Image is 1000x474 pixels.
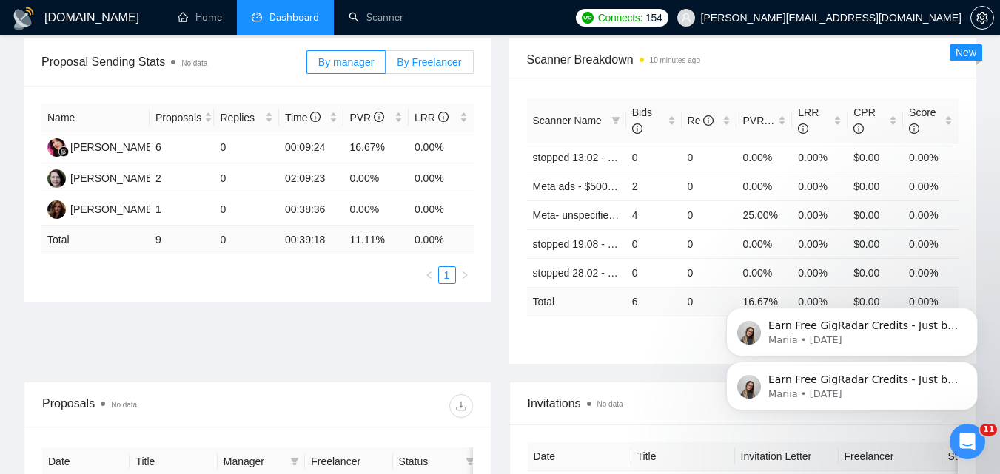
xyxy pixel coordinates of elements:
[466,457,474,466] span: filter
[111,401,137,409] span: No data
[279,132,344,163] td: 00:09:24
[279,163,344,194] td: 02:09:23
[626,287,682,316] td: 6
[343,194,409,226] td: 0.00%
[41,104,150,132] th: Name
[438,112,449,122] span: info-circle
[598,10,642,26] span: Connects:
[285,112,321,123] span: Time
[12,7,36,30] img: logo
[611,116,620,125] span: filter
[626,258,682,287] td: 0
[41,226,150,254] td: Total
[214,226,279,254] td: 0
[343,163,409,194] td: 0.00%
[214,132,279,163] td: 0
[798,123,808,134] span: info-circle
[399,453,460,470] span: Status
[269,11,319,24] span: Dashboard
[682,287,737,316] td: 0
[425,271,434,280] span: left
[848,172,903,200] td: $0.00
[682,258,737,287] td: 0
[279,194,344,226] td: 00:38:36
[47,169,66,188] img: IG
[47,138,66,157] img: NK
[409,226,474,254] td: 0.00 %
[409,132,474,163] td: 0.00%
[798,106,819,135] span: LRR
[150,194,215,226] td: 1
[903,200,959,229] td: 0.00%
[409,163,474,194] td: 0.00%
[439,267,455,283] a: 1
[47,203,155,214] a: IK[PERSON_NAME]
[736,172,792,200] td: 0.00%
[682,143,737,172] td: 0
[310,112,321,122] span: info-circle
[632,123,642,134] span: info-circle
[349,112,384,123] span: PVR
[343,226,409,254] td: 11.11 %
[70,170,155,186] div: [PERSON_NAME]
[397,56,461,68] span: By Freelancer
[970,6,994,30] button: setting
[792,143,848,172] td: 0.00%
[631,442,735,471] th: Title
[343,132,409,163] td: 16.67%
[645,10,662,26] span: 154
[150,104,215,132] th: Proposals
[374,112,384,122] span: info-circle
[527,50,959,69] span: Scanner Breakdown
[626,143,682,172] td: 0
[528,394,959,413] span: Invitations
[626,200,682,229] td: 4
[181,59,207,67] span: No data
[742,115,777,126] span: PVR
[463,450,477,473] span: filter
[736,200,792,229] td: 25.00%
[290,457,299,466] span: filter
[533,115,602,126] span: Scanner Name
[527,287,626,316] td: Total
[956,47,976,58] span: New
[688,115,714,126] span: Re
[848,143,903,172] td: $0.00
[950,424,985,459] iframe: Intercom live chat
[150,226,215,254] td: 9
[533,180,756,192] a: Meta ads - $500+/$30+ - Feedback+/cost1k+ -AI
[449,394,473,418] button: download
[533,209,691,221] a: Meta- unspecified - Feedback+ -AI
[792,172,848,200] td: 0.00%
[409,194,474,226] td: 0.00%
[47,200,66,219] img: IK
[349,11,403,24] a: searchScanner
[279,226,344,254] td: 00:39:18
[682,200,737,229] td: 0
[214,163,279,194] td: 0
[903,172,959,200] td: 0.00%
[682,229,737,258] td: 0
[839,442,942,471] th: Freelancer
[318,56,374,68] span: By manager
[41,53,306,71] span: Proposal Sending Stats
[704,214,1000,434] iframe: Intercom notifications message
[682,172,737,200] td: 0
[848,200,903,229] td: $0.00
[980,424,997,436] span: 11
[853,123,864,134] span: info-circle
[792,200,848,229] td: 0.00%
[70,139,155,155] div: [PERSON_NAME]
[632,106,652,135] span: Bids
[420,266,438,284] button: left
[456,266,474,284] li: Next Page
[220,109,262,126] span: Replies
[450,400,472,412] span: download
[971,12,993,24] span: setting
[47,172,155,183] a: IG[PERSON_NAME]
